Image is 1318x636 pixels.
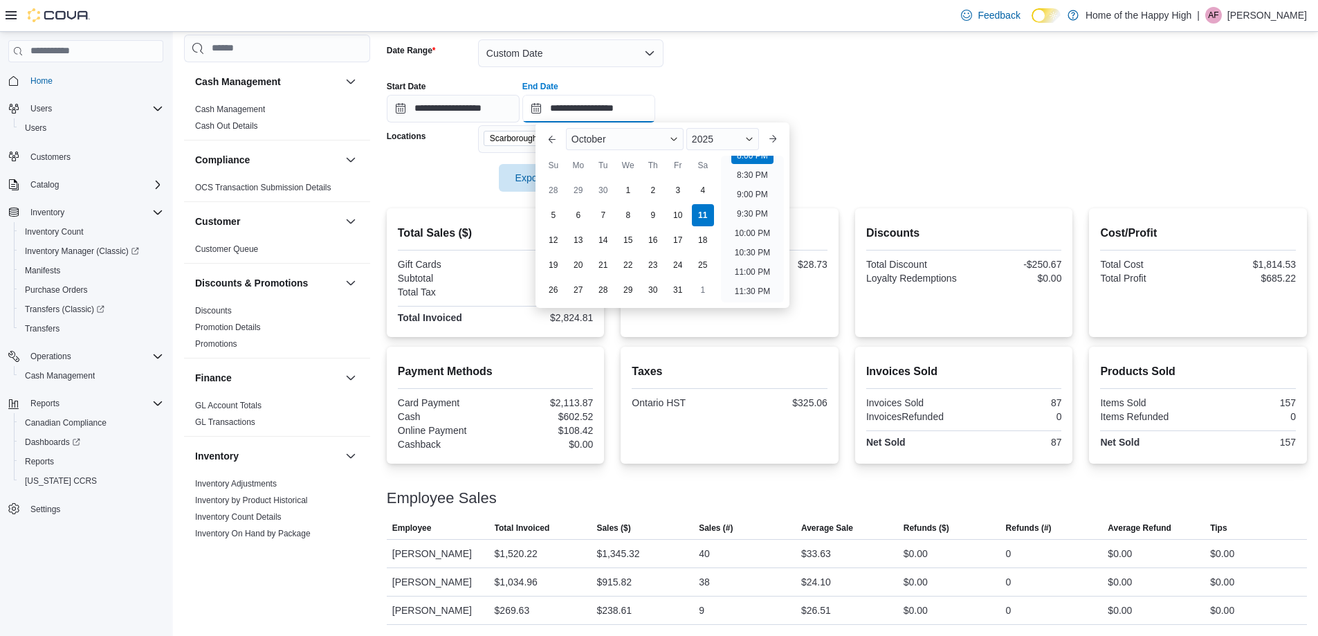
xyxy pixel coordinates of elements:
div: day-28 [592,279,614,301]
label: End Date [522,81,558,92]
span: [US_STATE] CCRS [25,475,97,487]
a: [US_STATE] CCRS [19,473,102,489]
span: Reports [25,456,54,467]
div: Fr [667,154,689,176]
div: $2,499.75 [498,273,593,284]
button: Customer [195,215,340,228]
button: Customers [3,146,169,166]
button: Transfers [14,319,169,338]
div: Ontario HST [632,397,726,408]
div: $0.00 [1210,574,1234,590]
div: Su [542,154,565,176]
div: day-20 [567,254,589,276]
button: Users [25,100,57,117]
div: $0.00 [1108,574,1132,590]
input: Dark Mode [1032,8,1061,23]
div: $915.82 [596,574,632,590]
img: Cova [28,8,90,22]
h3: Finance [195,371,232,385]
span: Inventory by Product Historical [195,495,308,506]
h3: Discounts & Promotions [195,276,308,290]
div: day-5 [542,204,565,226]
div: day-1 [617,179,639,201]
div: Compliance [184,179,370,201]
div: $325.06 [733,397,827,408]
button: Catalog [25,176,64,193]
a: Inventory Manager (Classic) [14,242,169,261]
div: $269.63 [495,602,530,619]
span: Purchase Orders [25,284,88,296]
span: Settings [30,504,60,515]
li: 10:30 PM [729,244,776,261]
div: Online Payment [398,425,493,436]
input: Press the down key to open a popover containing a calendar. [387,95,520,122]
span: Customer Queue [195,244,258,255]
div: day-31 [667,279,689,301]
button: Inventory [25,204,70,221]
span: Inventory On Hand by Package [195,528,311,539]
a: Discounts [195,306,232,316]
a: Inventory by Product Historical [195,496,308,505]
div: [PERSON_NAME] [387,597,489,624]
span: Catalog [30,179,59,190]
div: 9 [699,602,704,619]
span: Reports [25,395,163,412]
button: Export [499,164,576,192]
div: $0.00 [1210,545,1234,562]
button: Discounts & Promotions [342,275,359,291]
div: day-7 [592,204,614,226]
span: Customers [25,147,163,165]
span: 2025 [692,134,713,145]
span: Dashboards [25,437,80,448]
h2: Cost/Profit [1100,225,1296,242]
span: AF [1208,7,1218,24]
a: Cash Out Details [195,121,258,131]
div: 0 [1006,545,1012,562]
h2: Discounts [866,225,1062,242]
div: Total Profit [1100,273,1195,284]
span: Average Sale [801,523,853,534]
div: $26.51 [801,602,831,619]
span: Users [30,103,52,114]
button: Reports [25,395,65,412]
div: $1,034.96 [495,574,538,590]
div: Customer [184,241,370,263]
div: $0.00 [904,545,928,562]
span: Manifests [19,262,163,279]
span: Inventory Count Details [195,511,282,523]
div: $238.61 [596,602,632,619]
span: Tips [1210,523,1227,534]
li: 11:00 PM [729,264,776,280]
a: Inventory Count [19,224,89,240]
button: Custom Date [478,39,663,67]
a: Promotion Details [195,322,261,332]
span: Transfers (Classic) [19,301,163,318]
button: Compliance [342,152,359,168]
div: $0.00 [967,273,1061,284]
div: day-6 [567,204,589,226]
div: $24.10 [801,574,831,590]
button: Cash Management [342,73,359,90]
span: Users [25,122,46,134]
span: Discounts [195,305,232,316]
div: Tu [592,154,614,176]
li: 8:00 PM [731,147,774,164]
a: GL Transactions [195,417,255,427]
a: Inventory On Hand by Package [195,529,311,538]
button: Inventory [342,448,359,464]
label: Locations [387,131,426,142]
div: $0.00 [498,439,593,450]
a: Users [19,120,52,136]
strong: Total Invoiced [398,312,462,323]
button: Finance [342,370,359,386]
span: Inventory Count [19,224,163,240]
a: Manifests [19,262,66,279]
div: day-21 [592,254,614,276]
span: Canadian Compliance [25,417,107,428]
a: Cash Management [19,367,100,384]
span: Inventory Adjustments [195,478,277,489]
span: Transfers [25,323,60,334]
a: Cash Management [195,105,265,114]
h2: Invoices Sold [866,363,1062,380]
